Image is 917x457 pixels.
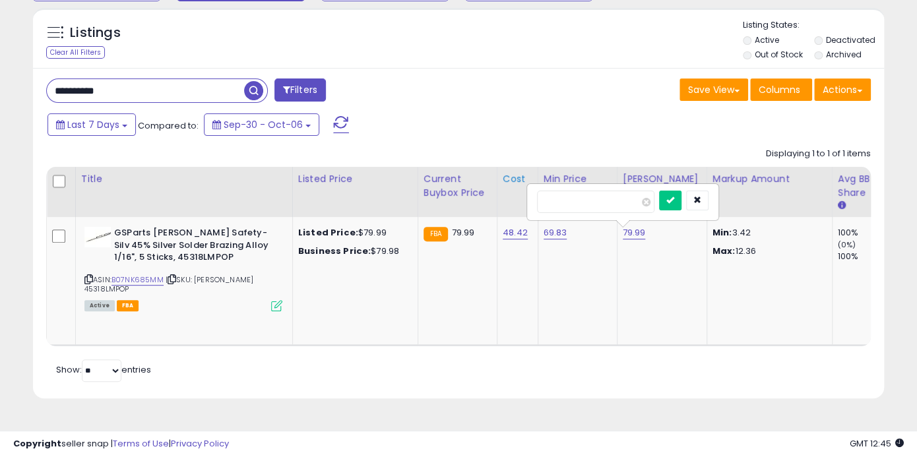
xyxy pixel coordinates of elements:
[46,46,105,59] div: Clear All Filters
[204,113,319,136] button: Sep-30 - Oct-06
[70,24,121,42] h5: Listings
[766,148,871,160] div: Displaying 1 to 1 of 1 items
[117,300,139,311] span: FBA
[680,78,748,101] button: Save View
[623,226,646,239] a: 79.99
[544,226,567,239] a: 69.83
[750,78,812,101] button: Columns
[503,226,528,239] a: 48.42
[623,172,701,186] div: [PERSON_NAME]
[826,49,862,60] label: Archived
[298,172,412,186] div: Listed Price
[712,245,736,257] strong: Max:
[424,172,491,200] div: Current Buybox Price
[451,226,474,239] span: 79.99
[838,172,886,200] div: Avg BB Share
[111,274,164,286] a: B07NK685MM
[298,245,408,257] div: $79.98
[47,113,136,136] button: Last 7 Days
[743,19,884,32] p: Listing States:
[114,227,274,267] b: GSParts [PERSON_NAME] Safety-Silv 45% Silver Solder Brazing Alloy 1/16", 5 Sticks, 45318LMPOP
[814,78,871,101] button: Actions
[298,245,371,257] b: Business Price:
[298,227,408,239] div: $79.99
[503,172,532,186] div: Cost
[138,119,199,132] span: Compared to:
[113,437,169,450] a: Terms of Use
[84,227,282,310] div: ASIN:
[838,239,856,250] small: (0%)
[298,226,358,239] b: Listed Price:
[755,34,779,46] label: Active
[850,437,904,450] span: 2025-10-14 12:45 GMT
[712,227,822,239] p: 3.42
[838,227,891,239] div: 100%
[274,78,326,102] button: Filters
[826,34,875,46] label: Deactivated
[424,227,448,241] small: FBA
[712,245,822,257] p: 12.36
[171,437,229,450] a: Privacy Policy
[67,118,119,131] span: Last 7 Days
[56,363,151,376] span: Show: entries
[81,172,287,186] div: Title
[544,172,612,186] div: Min Price
[84,300,115,311] span: All listings currently available for purchase on Amazon
[712,226,732,239] strong: Min:
[755,49,803,60] label: Out of Stock
[838,251,891,262] div: 100%
[84,274,253,294] span: | SKU: [PERSON_NAME] 45318LMPOP
[13,438,229,450] div: seller snap | |
[84,227,111,247] img: 31nG9C29yYL._SL40_.jpg
[13,437,61,450] strong: Copyright
[838,200,846,212] small: Avg BB Share.
[759,83,800,96] span: Columns
[224,118,303,131] span: Sep-30 - Oct-06
[712,172,827,186] div: Markup Amount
